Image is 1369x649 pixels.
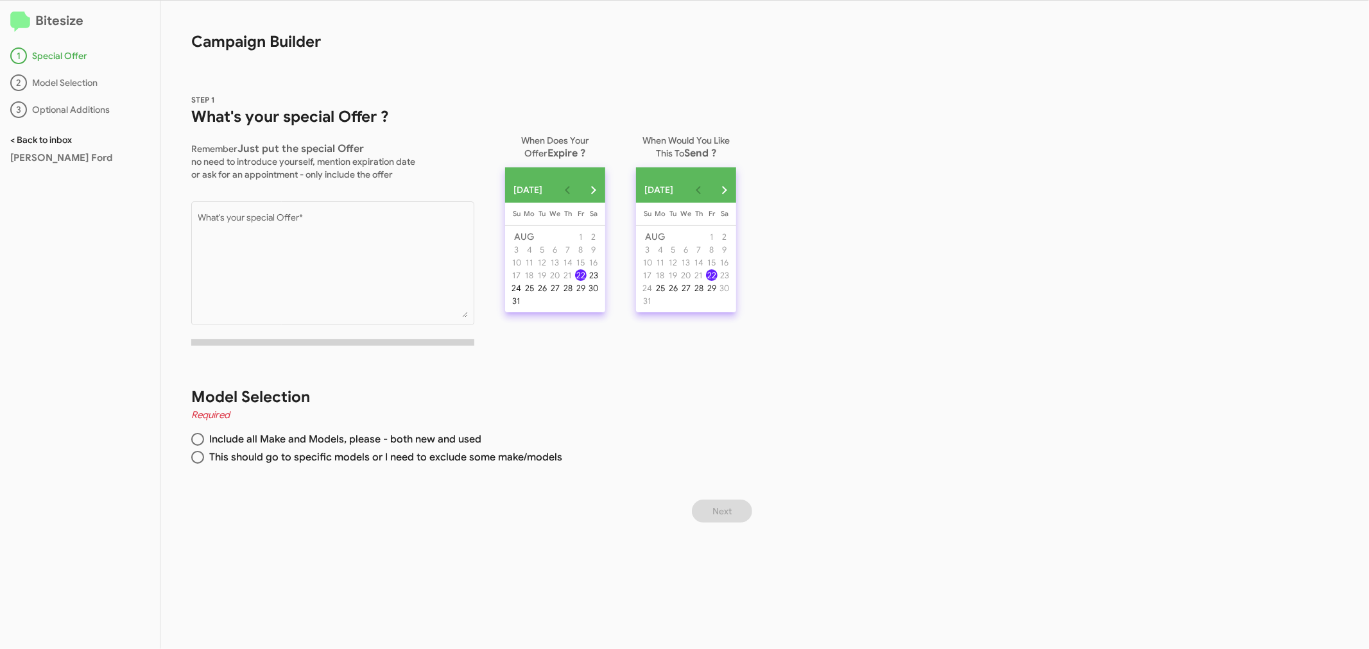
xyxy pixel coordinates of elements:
button: August 28, 2025 [693,282,705,294]
button: August 2, 2025 [587,230,600,243]
span: Tu [539,209,546,218]
button: August 23, 2025 [587,269,600,282]
div: 19 [537,269,548,281]
div: Optional Additions [10,101,150,118]
span: Su [513,209,521,218]
button: August 13, 2025 [680,256,693,269]
div: 22 [706,269,718,281]
button: August 5, 2025 [536,243,549,256]
button: August 16, 2025 [718,256,731,269]
button: August 14, 2025 [562,256,574,269]
a: < Back to inbox [10,134,72,146]
div: [PERSON_NAME] Ford [10,151,150,164]
button: August 8, 2025 [705,243,718,256]
button: August 6, 2025 [680,243,693,256]
button: August 16, 2025 [587,256,600,269]
div: 13 [549,257,561,268]
button: August 12, 2025 [667,256,680,269]
button: Previous month [685,177,711,203]
button: August 24, 2025 [641,282,654,294]
button: August 28, 2025 [562,282,574,294]
div: 19 [667,269,679,281]
button: Next [692,500,752,523]
span: Just put the special Offer [237,142,364,155]
span: Expire ? [548,147,586,160]
div: 5 [537,244,548,255]
div: 30 [719,282,730,294]
div: 17 [642,269,653,281]
span: Mo [655,209,666,218]
button: August 30, 2025 [718,282,731,294]
button: August 30, 2025 [587,282,600,294]
div: 15 [706,257,718,268]
div: 26 [537,282,548,294]
span: Sa [590,209,598,218]
div: 18 [655,269,666,281]
button: Choose month and year [635,177,686,203]
button: Previous month [555,177,580,203]
p: When Does Your Offer [505,129,605,160]
button: August 31, 2025 [641,294,654,307]
div: 22 [575,269,587,281]
div: 23 [588,269,599,281]
button: August 27, 2025 [680,282,693,294]
span: Include all Make and Models, please - both new and used [204,433,481,446]
span: We [550,209,561,218]
div: 1 [10,47,27,64]
button: August 21, 2025 [693,269,705,282]
button: August 10, 2025 [641,256,654,269]
button: August 26, 2025 [667,282,680,294]
div: 15 [575,257,587,268]
span: Fr [578,209,584,218]
td: AUG [641,230,705,243]
div: 6 [549,244,561,255]
span: STEP 1 [191,95,215,105]
div: 4 [655,244,666,255]
div: 26 [667,282,679,294]
button: August 15, 2025 [574,256,587,269]
div: 7 [562,244,574,255]
button: August 26, 2025 [536,282,549,294]
button: August 22, 2025 [574,269,587,282]
div: 30 [588,282,599,294]
span: Su [644,209,651,218]
button: August 6, 2025 [549,243,562,256]
div: 13 [680,257,692,268]
div: 31 [511,295,522,307]
button: August 19, 2025 [667,269,680,282]
button: August 18, 2025 [523,269,536,282]
td: AUG [510,230,574,243]
button: August 3, 2025 [510,243,523,256]
button: August 29, 2025 [705,282,718,294]
div: 27 [549,282,561,294]
span: [DATE] [513,178,542,201]
div: 28 [562,282,574,294]
div: 10 [511,257,522,268]
div: 21 [693,269,705,281]
div: 23 [719,269,730,281]
button: August 2, 2025 [718,230,731,243]
div: 11 [524,257,535,268]
button: August 20, 2025 [680,269,693,282]
h1: What's your special Offer ? [191,106,474,127]
div: 17 [511,269,522,281]
div: 2 [719,231,730,242]
div: 9 [719,244,730,255]
span: Tu [670,209,677,218]
button: August 1, 2025 [705,230,718,243]
div: 2 [588,231,599,242]
div: 4 [524,244,535,255]
h4: Required [191,407,727,423]
h1: Campaign Builder [160,1,757,52]
button: August 18, 2025 [654,269,667,282]
button: August 14, 2025 [693,256,705,269]
div: 14 [562,257,574,268]
div: 3 [511,244,522,255]
div: 20 [549,269,561,281]
button: August 22, 2025 [705,269,718,282]
div: 24 [511,282,522,294]
button: August 15, 2025 [705,256,718,269]
div: Model Selection [10,74,150,91]
h1: Model Selection [191,387,727,407]
div: 29 [575,282,587,294]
